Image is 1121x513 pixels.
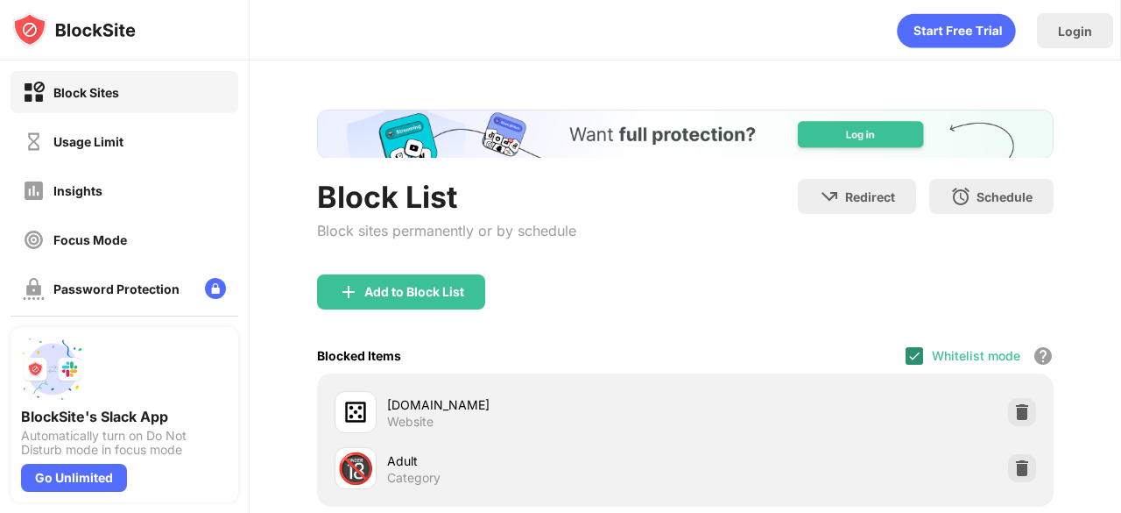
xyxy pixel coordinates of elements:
div: 🔞 [337,451,374,487]
div: Whitelist mode [932,348,1020,363]
img: time-usage-off.svg [23,131,45,153]
div: Focus Mode [53,232,127,247]
div: Add to Block List [364,285,464,299]
img: focus-off.svg [23,229,45,251]
div: Block Sites [53,85,119,100]
div: Block sites permanently or by schedule [317,222,576,239]
div: Adult [387,452,686,470]
img: password-protection-off.svg [23,278,45,300]
img: lock-menu.svg [205,278,226,299]
img: push-slack.svg [21,338,84,401]
div: BlockSite's Slack App [21,408,228,425]
div: Website [387,414,434,430]
img: block-on.svg [23,82,45,103]
div: Password Protection [53,281,180,296]
iframe: Banner [317,110,1054,158]
div: Go Unlimited [21,464,127,492]
div: Schedule [976,189,1033,204]
div: Redirect [845,189,895,204]
div: animation [897,13,1016,48]
div: Insights [53,183,102,198]
img: favicons [345,402,366,423]
div: Blocked Items [317,348,401,363]
div: Automatically turn on Do Not Disturb mode in focus mode [21,429,228,457]
div: Usage Limit [53,134,123,149]
div: [DOMAIN_NAME] [387,395,686,414]
img: insights-off.svg [23,180,45,202]
img: logo-blocksite.svg [12,12,136,47]
div: Block List [317,179,576,215]
div: Login [1058,24,1092,39]
div: Category [387,470,441,486]
img: check.svg [907,349,921,363]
